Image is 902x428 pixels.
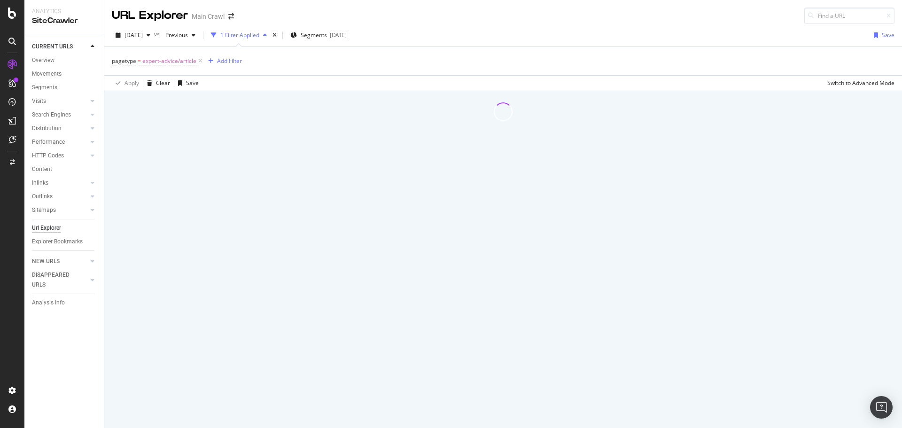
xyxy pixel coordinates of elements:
div: Analytics [32,8,96,16]
div: NEW URLS [32,257,60,266]
a: Segments [32,83,97,93]
a: Explorer Bookmarks [32,237,97,247]
button: Apply [112,76,139,91]
div: Url Explorer [32,223,61,233]
div: Overview [32,55,54,65]
div: Performance [32,137,65,147]
span: = [138,57,141,65]
button: Add Filter [204,55,242,67]
div: Movements [32,69,62,79]
a: NEW URLS [32,257,88,266]
div: Add Filter [217,57,242,65]
span: Segments [301,31,327,39]
div: URL Explorer [112,8,188,23]
div: Sitemaps [32,205,56,215]
button: Segments[DATE] [287,28,350,43]
div: HTTP Codes [32,151,64,161]
div: Clear [156,79,170,87]
a: Distribution [32,124,88,133]
div: Inlinks [32,178,48,188]
div: Explorer Bookmarks [32,237,83,247]
a: DISAPPEARED URLS [32,270,88,290]
div: DISAPPEARED URLS [32,270,79,290]
a: HTTP Codes [32,151,88,161]
div: Apply [124,79,139,87]
span: vs [154,30,162,38]
input: Find a URL [804,8,894,24]
a: Outlinks [32,192,88,202]
div: Save [186,79,199,87]
a: Inlinks [32,178,88,188]
button: [DATE] [112,28,154,43]
button: Save [174,76,199,91]
a: Url Explorer [32,223,97,233]
button: Clear [143,76,170,91]
div: Segments [32,83,57,93]
span: expert-advice/article [142,54,196,68]
div: CURRENT URLS [32,42,73,52]
div: 1 Filter Applied [220,31,259,39]
button: Previous [162,28,199,43]
span: Previous [162,31,188,39]
div: SiteCrawler [32,16,96,26]
div: Outlinks [32,192,53,202]
button: 1 Filter Applied [207,28,271,43]
a: Overview [32,55,97,65]
div: Search Engines [32,110,71,120]
div: Save [882,31,894,39]
div: Visits [32,96,46,106]
div: Main Crawl [192,12,225,21]
span: 2025 Oct. 3rd [124,31,143,39]
div: Content [32,164,52,174]
a: Content [32,164,97,174]
div: arrow-right-arrow-left [228,13,234,20]
a: Search Engines [32,110,88,120]
div: Distribution [32,124,62,133]
div: times [271,31,279,40]
button: Switch to Advanced Mode [824,76,894,91]
a: Analysis Info [32,298,97,308]
button: Save [870,28,894,43]
a: Movements [32,69,97,79]
a: Sitemaps [32,205,88,215]
div: Switch to Advanced Mode [827,79,894,87]
div: [DATE] [330,31,347,39]
div: Open Intercom Messenger [870,396,893,419]
a: Visits [32,96,88,106]
div: Analysis Info [32,298,65,308]
a: CURRENT URLS [32,42,88,52]
span: pagetype [112,57,136,65]
a: Performance [32,137,88,147]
